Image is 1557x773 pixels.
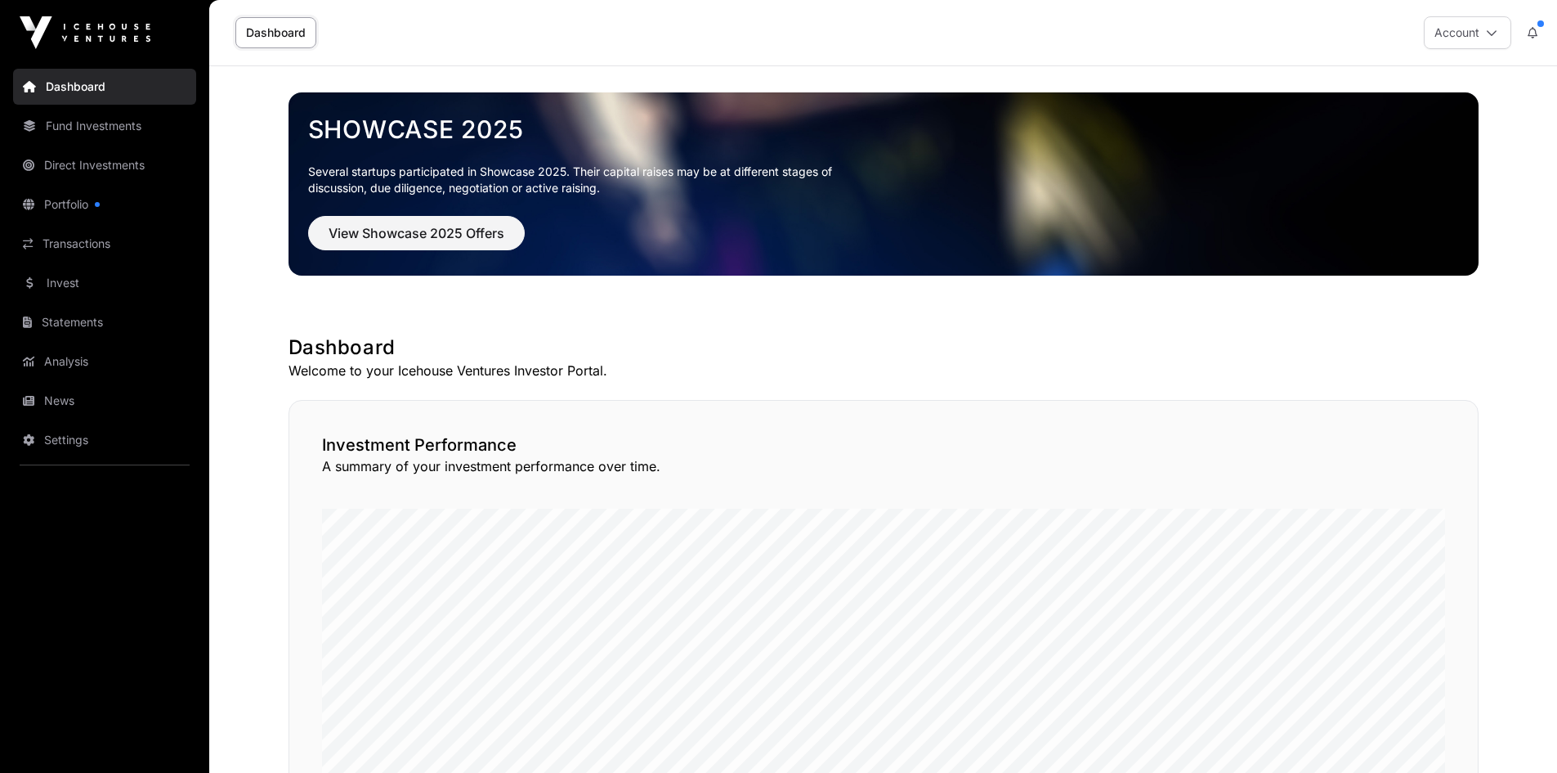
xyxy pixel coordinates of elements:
p: A summary of your investment performance over time. [322,456,1445,476]
a: Analysis [13,344,196,380]
a: Fund Investments [13,108,196,144]
button: View Showcase 2025 Offers [308,216,525,250]
button: Account [1424,16,1511,49]
a: Direct Investments [13,147,196,183]
a: Invest [13,265,196,301]
a: Statements [13,304,196,340]
a: Dashboard [13,69,196,105]
p: Several startups participated in Showcase 2025. Their capital raises may be at different stages o... [308,164,857,196]
a: News [13,383,196,419]
span: View Showcase 2025 Offers [329,223,504,243]
a: Portfolio [13,187,196,222]
a: View Showcase 2025 Offers [308,232,525,249]
a: Settings [13,422,196,458]
img: Icehouse Ventures Logo [20,16,150,49]
a: Transactions [13,226,196,262]
h1: Dashboard [289,335,1479,361]
h2: Investment Performance [322,434,1445,456]
a: Showcase 2025 [308,115,1459,144]
p: Welcome to your Icehouse Ventures Investor Portal. [289,361,1479,380]
img: Showcase 2025 [289,92,1479,276]
a: Dashboard [235,17,316,48]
